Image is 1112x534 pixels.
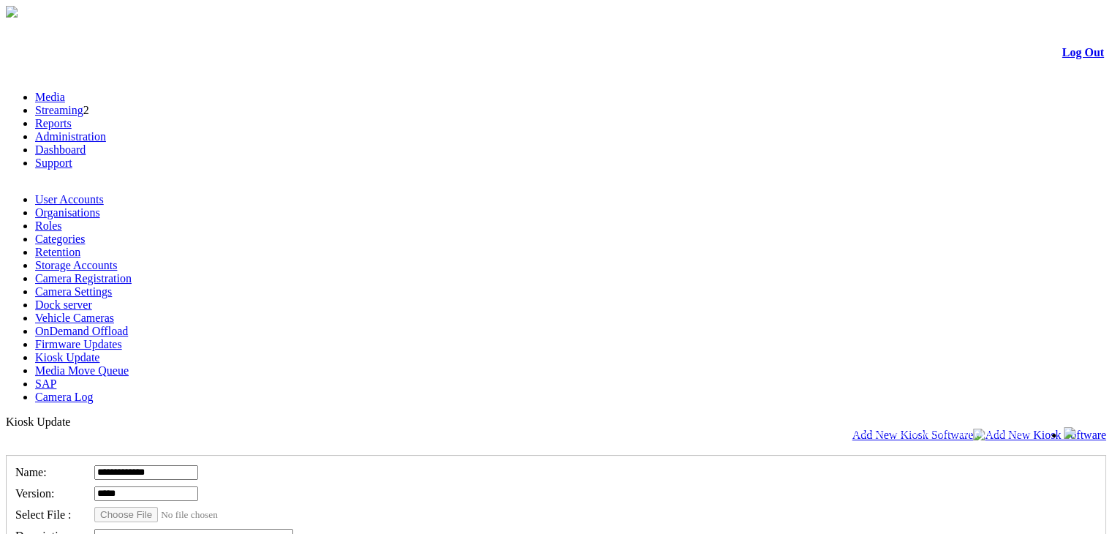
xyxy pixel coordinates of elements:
[35,157,72,169] a: Support
[15,466,47,478] span: Name:
[35,285,112,298] a: Camera Settings
[35,312,114,324] a: Vehicle Cameras
[849,428,1035,439] span: Welcome, System Administrator (Administrator)
[35,206,100,219] a: Organisations
[1064,427,1075,439] img: bell24.png
[35,338,122,350] a: Firmware Updates
[6,6,18,18] img: arrow-3.png
[35,193,104,206] a: User Accounts
[1062,46,1104,59] a: Log Out
[15,508,71,521] span: Select File :
[35,351,99,364] a: Kiosk Update
[6,415,70,428] span: Kiosk Update
[35,259,117,271] a: Storage Accounts
[35,219,61,232] a: Roles
[35,377,56,390] a: SAP
[35,233,85,245] a: Categories
[35,143,86,156] a: Dashboard
[35,325,128,337] a: OnDemand Offload
[35,117,72,129] a: Reports
[35,364,129,377] a: Media Move Queue
[35,298,92,311] a: Dock server
[15,487,54,500] span: Version:
[35,246,80,258] a: Retention
[35,272,132,285] a: Camera Registration
[35,391,94,403] a: Camera Log
[35,130,106,143] a: Administration
[83,104,89,116] span: 2
[35,91,65,103] a: Media
[35,104,83,116] a: Streaming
